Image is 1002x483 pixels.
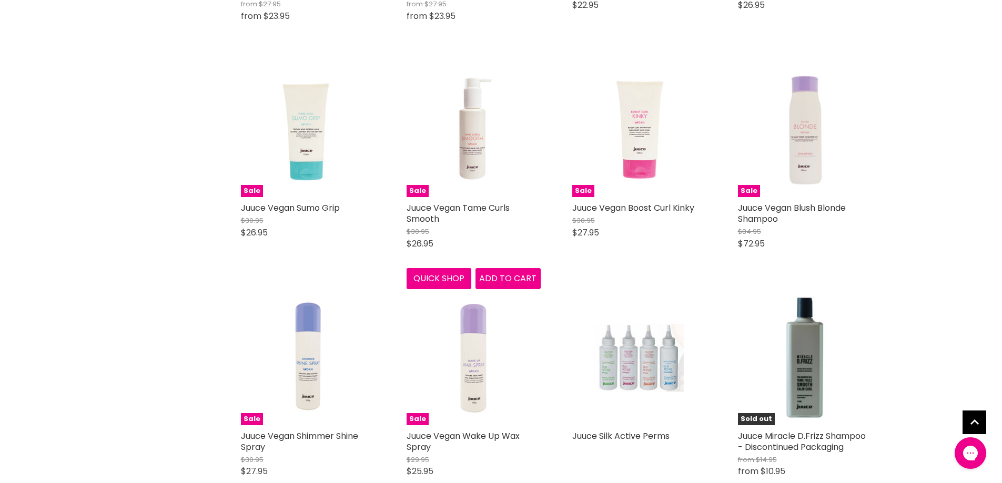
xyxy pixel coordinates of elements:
[738,238,765,250] span: $72.95
[479,272,537,284] span: Add to cart
[738,455,754,465] span: from
[443,291,504,425] img: Juuce Vegan Wake Up Wax Spray
[407,63,541,197] a: Juuce Vegan Tame Curls SmoothSale
[572,215,595,225] span: $30.95
[572,430,670,442] a: Juuce Silk Active Perms
[572,63,706,197] a: Juuce Vegan Boost Curl KinkySale
[267,63,348,197] img: Juuce Vegan Sumo Grip
[572,185,594,197] span: Sale
[738,227,761,237] span: $84.95
[407,202,510,225] a: Juuce Vegan Tame Curls Smooth
[738,430,866,453] a: Juuce Miracle D.Frizz Shampoo - Discontinued Packaging
[594,291,684,425] img: Juuce Silk Active Perms
[241,10,261,22] span: from
[407,10,427,22] span: from
[241,413,263,425] span: Sale
[949,434,991,472] iframe: Gorgias live chat messenger
[760,291,849,425] img: Juuce Miracle D.Frizz Shampoo - Discontinued Packaging
[407,238,433,250] span: $26.95
[738,63,872,197] a: Juuce Vegan Blush Blonde ShampooSale
[475,268,541,289] button: Add to cart
[407,413,429,425] span: Sale
[738,185,760,197] span: Sale
[429,10,456,22] span: $23.95
[407,185,429,197] span: Sale
[572,202,694,214] a: Juuce Vegan Boost Curl Kinky
[761,465,785,477] span: $10.95
[241,202,340,214] a: Juuce Vegan Sumo Grip
[241,227,268,239] span: $26.95
[241,455,264,465] span: $30.95
[756,455,777,465] span: $14.95
[572,227,599,239] span: $27.95
[774,63,835,197] img: Juuce Vegan Blush Blonde Shampoo
[407,268,472,289] button: Quick shop
[241,465,268,477] span: $27.95
[241,185,263,197] span: Sale
[264,10,290,22] span: $23.95
[407,430,520,453] a: Juuce Vegan Wake Up Wax Spray
[738,291,872,425] a: Juuce Miracle D.Frizz Shampoo - Discontinued PackagingSold out
[241,215,264,225] span: $30.95
[738,465,758,477] span: from
[407,465,433,477] span: $25.95
[407,455,429,465] span: $29.95
[241,291,375,425] a: Juuce Vegan Shimmer Shine SpraySale
[280,291,336,425] img: Juuce Vegan Shimmer Shine Spray
[407,291,541,425] a: Juuce Vegan Wake Up Wax SpraySale
[444,63,503,197] img: Juuce Vegan Tame Curls Smooth
[241,430,358,453] a: Juuce Vegan Shimmer Shine Spray
[407,227,429,237] span: $30.95
[738,202,846,225] a: Juuce Vegan Blush Blonde Shampoo
[241,63,375,197] a: Juuce Vegan Sumo GripSale
[598,63,680,197] img: Juuce Vegan Boost Curl Kinky
[572,291,706,425] a: Juuce Silk Active Perms
[738,413,775,425] span: Sold out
